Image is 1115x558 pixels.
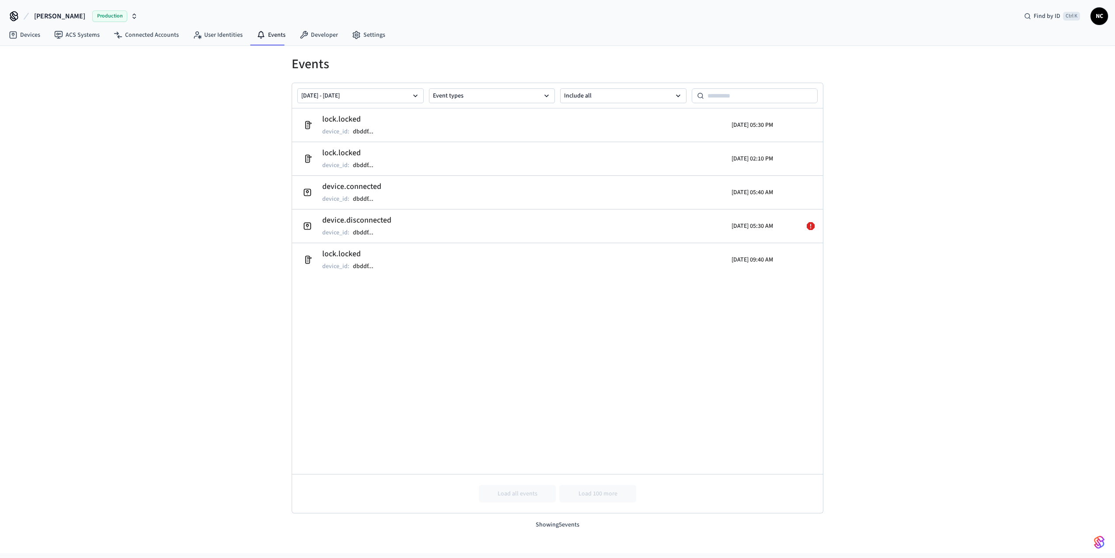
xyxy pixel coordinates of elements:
button: dbddf... [351,126,382,137]
h1: Events [292,56,823,72]
p: [DATE] 02:10 PM [732,154,773,163]
p: device_id : [322,262,349,271]
h2: lock.locked [322,248,382,260]
a: ACS Systems [47,27,107,43]
button: Include all [560,88,686,103]
p: [DATE] 05:40 AM [732,188,773,197]
span: Ctrl K [1063,12,1080,21]
button: dbddf... [351,227,382,238]
p: device_id : [322,228,349,237]
p: device_id : [322,127,349,136]
p: device_id : [322,195,349,203]
button: Event types [429,88,555,103]
h2: lock.locked [322,113,382,126]
div: Find by IDCtrl K [1017,8,1087,24]
h2: device.connected [322,181,382,193]
span: NC [1091,8,1107,24]
img: SeamLogoGradient.69752ec5.svg [1094,535,1105,549]
a: User Identities [186,27,250,43]
p: [DATE] 05:30 AM [732,222,773,230]
p: [DATE] 09:40 AM [732,255,773,264]
button: dbddf... [351,194,382,204]
span: [PERSON_NAME] [34,11,85,21]
button: dbddf... [351,160,382,171]
button: [DATE] - [DATE] [297,88,424,103]
h2: device.disconnected [322,214,391,227]
a: Developer [293,27,345,43]
a: Settings [345,27,392,43]
span: Production [92,10,127,22]
a: Connected Accounts [107,27,186,43]
button: dbddf... [351,261,382,272]
h2: lock.locked [322,147,382,159]
button: NC [1091,7,1108,25]
a: Devices [2,27,47,43]
p: device_id : [322,161,349,170]
a: Events [250,27,293,43]
p: Showing 5 events [292,520,823,530]
span: Find by ID [1034,12,1060,21]
p: [DATE] 05:30 PM [732,121,773,129]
